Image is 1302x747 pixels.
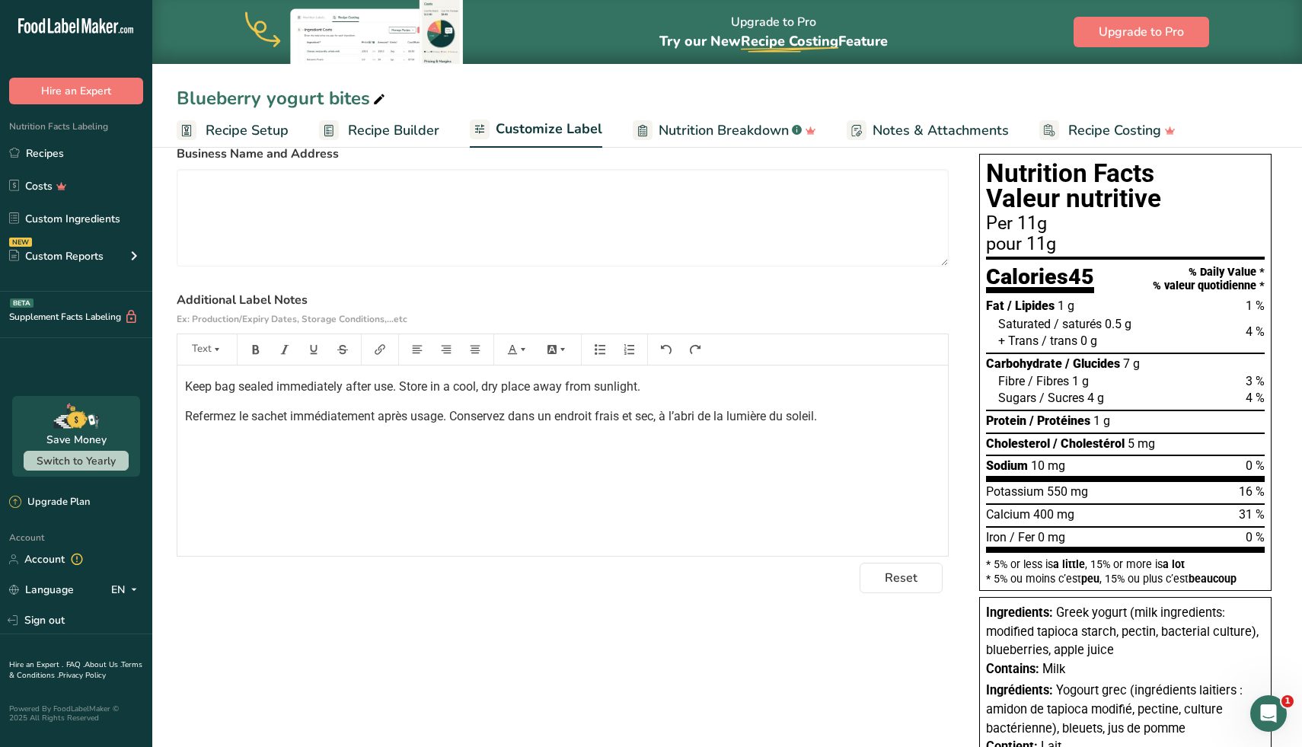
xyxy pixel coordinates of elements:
span: Milk [1042,662,1065,676]
span: 0 g [1080,334,1097,348]
span: / trans [1042,334,1077,348]
span: peu [1081,573,1099,585]
a: Recipe Costing [1039,113,1176,148]
span: Customize Label [496,119,602,139]
button: Reset [860,563,943,593]
span: a lot [1163,558,1185,570]
span: Notes & Attachments [873,120,1009,141]
span: Fat [986,298,1004,313]
div: BETA [10,298,34,308]
span: 1 % [1246,298,1265,313]
span: 0 % [1246,458,1265,473]
span: 4 % [1246,324,1265,339]
a: Recipe Builder [319,113,439,148]
span: / Fibres [1028,374,1069,388]
span: 16 % [1239,484,1265,499]
div: NEW [9,238,32,247]
span: Contains: [986,662,1039,676]
span: 1 g [1072,374,1089,388]
a: Terms & Conditions . [9,659,142,681]
span: 1 [1281,695,1294,707]
div: * 5% ou moins c’est , 15% ou plus c’est [986,573,1265,584]
span: Calcium [986,507,1030,522]
span: Nutrition Breakdown [659,120,789,141]
label: Additional Label Notes [177,291,949,327]
a: Hire an Expert . [9,659,63,670]
span: 7 g [1123,356,1140,371]
span: Keep bag sealed immediately after use. Store in a cool, dry place away from sunlight. [185,379,640,394]
button: Switch to Yearly [24,451,129,471]
a: Nutrition Breakdown [633,113,816,148]
a: Privacy Policy [59,670,106,681]
button: Text [184,337,230,362]
h1: Nutrition Facts Valeur nutritive [986,161,1265,212]
span: Saturated [998,317,1051,331]
span: Upgrade to Pro [1099,23,1184,41]
div: Blueberry yogurt bites [177,85,388,112]
a: Customize Label [470,112,602,148]
button: Upgrade to Pro [1074,17,1209,47]
div: % Daily Value * % valeur quotidienne * [1153,266,1265,292]
span: Ingredients: [986,605,1053,620]
label: Business Name and Address [177,145,949,163]
span: 0 mg [1038,530,1065,544]
span: 400 mg [1033,507,1074,522]
span: beaucoup [1189,573,1237,585]
span: 0.5 g [1105,317,1131,331]
div: Powered By FoodLabelMaker © 2025 All Rights Reserved [9,704,143,723]
div: Upgrade Plan [9,495,90,510]
span: 31 % [1239,507,1265,522]
div: pour 11g [986,235,1265,254]
iframe: Intercom live chat [1250,695,1287,732]
span: Potassium [986,484,1044,499]
button: Hire an Expert [9,78,143,104]
span: / Cholestérol [1053,436,1125,451]
span: 1 g [1093,413,1110,428]
span: / Protéines [1029,413,1090,428]
a: Language [9,576,74,603]
span: 10 mg [1031,458,1065,473]
span: Recipe Costing [1068,120,1161,141]
span: 3 % [1246,374,1265,388]
div: Upgrade to Pro [659,1,888,64]
span: + Trans [998,334,1039,348]
section: * 5% or less is , 15% or more is [986,553,1265,584]
span: 550 mg [1047,484,1088,499]
span: 45 [1068,263,1094,289]
span: Recipe Setup [206,120,289,141]
a: About Us . [85,659,121,670]
div: Calories [986,266,1094,294]
div: Per 11g [986,215,1265,233]
span: 5 mg [1128,436,1155,451]
a: Notes & Attachments [847,113,1009,148]
span: Iron [986,530,1007,544]
span: / Sucres [1039,391,1084,405]
span: / Lipides [1007,298,1055,313]
span: Sodium [986,458,1028,473]
span: Carbohydrate [986,356,1062,371]
span: Reset [885,569,917,587]
span: Yogourt grec (ingrédients laitiers : amidon de tapioca modifié, pectine, culture bactérienne), bl... [986,683,1243,735]
div: Custom Reports [9,248,104,264]
span: a little [1053,558,1085,570]
div: EN [111,581,143,599]
span: Protein [986,413,1026,428]
span: Ingrédients: [986,683,1053,698]
span: / Glucides [1065,356,1120,371]
span: 1 g [1058,298,1074,313]
span: Greek yogurt (milk ingredients: modified tapioca starch, pectin, bacterial culture), blueberries,... [986,605,1259,657]
span: 4 g [1087,391,1104,405]
span: Try our New Feature [659,32,888,50]
span: Ex: Production/Expiry Dates, Storage Conditions,...etc [177,313,407,325]
span: / saturés [1054,317,1102,331]
a: FAQ . [66,659,85,670]
span: 4 % [1246,391,1265,405]
a: Recipe Setup [177,113,289,148]
span: Recipe Costing [741,32,838,50]
span: Recipe Builder [348,120,439,141]
span: Refermez le sachet immédiatement après usage. Conservez dans un endroit frais et sec, à l’abri de... [185,409,817,423]
span: Fibre [998,374,1025,388]
span: / Fer [1010,530,1035,544]
div: Save Money [46,432,107,448]
span: 0 % [1246,530,1265,544]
